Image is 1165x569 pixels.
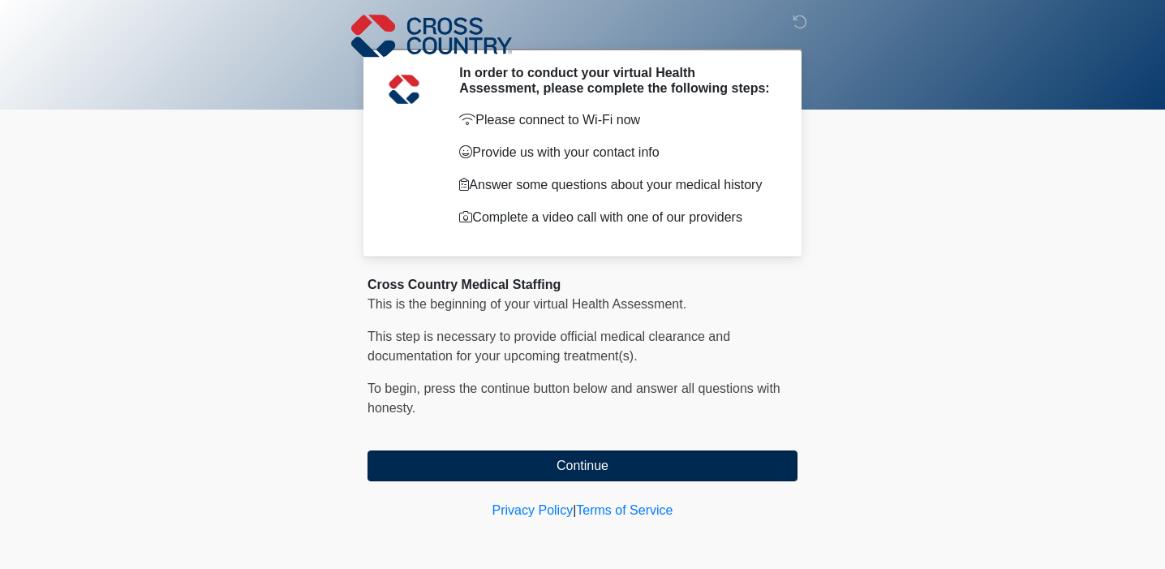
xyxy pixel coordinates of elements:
[368,330,730,363] span: This step is necessary to provide official medical clearance and documentation for your upcoming ...
[380,65,428,114] img: Agent Avatar
[459,208,773,227] p: Complete a video call with one of our providers
[459,175,773,195] p: Answer some questions about your medical history
[459,143,773,162] p: Provide us with your contact info
[576,503,673,517] a: Terms of Service
[368,381,780,415] span: To begin, ﻿﻿﻿﻿﻿﻿﻿﻿﻿﻿press the continue button below and answer all questions with honesty.
[573,503,576,517] a: |
[368,450,797,481] button: Continue
[351,12,512,59] img: Cross Country Logo
[368,275,797,295] div: Cross Country Medical Staffing
[459,110,773,130] p: Please connect to Wi-Fi now
[492,503,574,517] a: Privacy Policy
[459,65,773,96] h2: In order to conduct your virtual Health Assessment, please complete the following steps:
[368,297,686,311] span: This is the beginning of your virtual Health Assessment.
